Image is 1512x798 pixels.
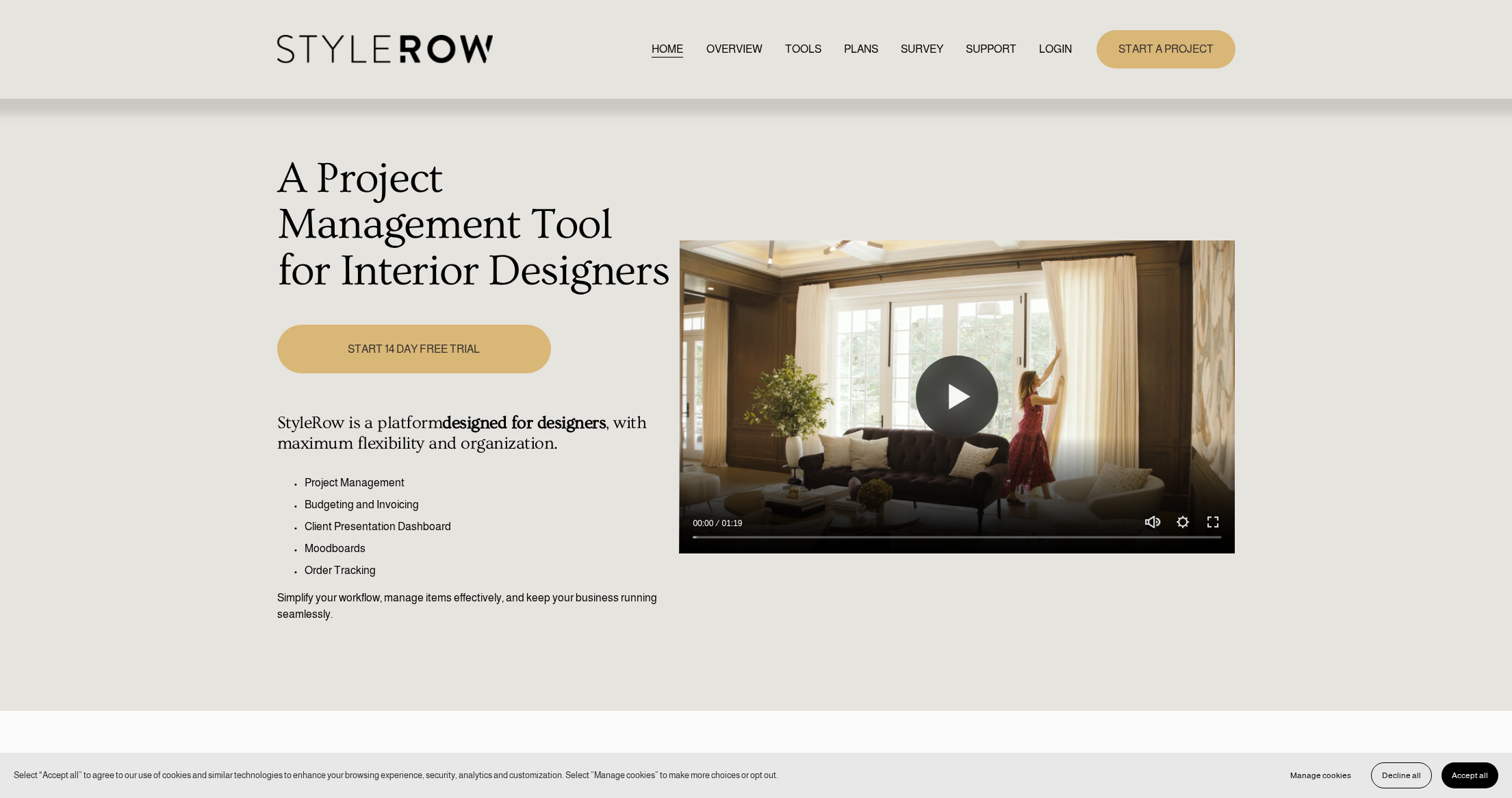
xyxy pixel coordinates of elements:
img: StyleRow [277,35,493,63]
a: HOME [652,40,683,58]
span: Manage cookies [1290,771,1351,780]
div: Current time [693,516,717,530]
a: START 14 DAY FREE TRIAL [277,325,551,373]
input: Seek [693,532,1221,542]
span: Decline all [1382,771,1421,780]
a: TOOLS [785,40,821,58]
a: folder dropdown [966,40,1016,58]
button: Accept all [1441,762,1498,788]
a: PLANS [844,40,878,58]
a: SURVEY [901,40,943,58]
p: Project Management [305,475,672,491]
p: Simplify your workflow, manage items effectively, and keep your business running seamlessly. [277,590,672,623]
a: LOGIN [1039,40,1072,58]
a: START A PROJECT [1097,30,1235,68]
p: Order Tracking [305,562,672,579]
button: Play [916,356,998,438]
p: Select “Accept all” to agree to our use of cookies and similar technologies to enhance your brows... [14,769,778,782]
button: Decline all [1371,762,1432,788]
h1: A Project Management Tool for Interior Designers [277,156,672,295]
div: Duration [717,516,745,530]
span: SUPPORT [966,41,1016,58]
button: Manage cookies [1280,762,1361,788]
p: Client Presentation Dashboard [305,519,672,535]
h4: StyleRow is a platform , with maximum flexibility and organization. [277,413,672,454]
span: Accept all [1452,771,1488,780]
p: Moodboards [305,540,672,557]
p: Budgeting and Invoicing [305,497,672,513]
a: OVERVIEW [706,40,763,58]
strong: designed for designers [442,413,606,433]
